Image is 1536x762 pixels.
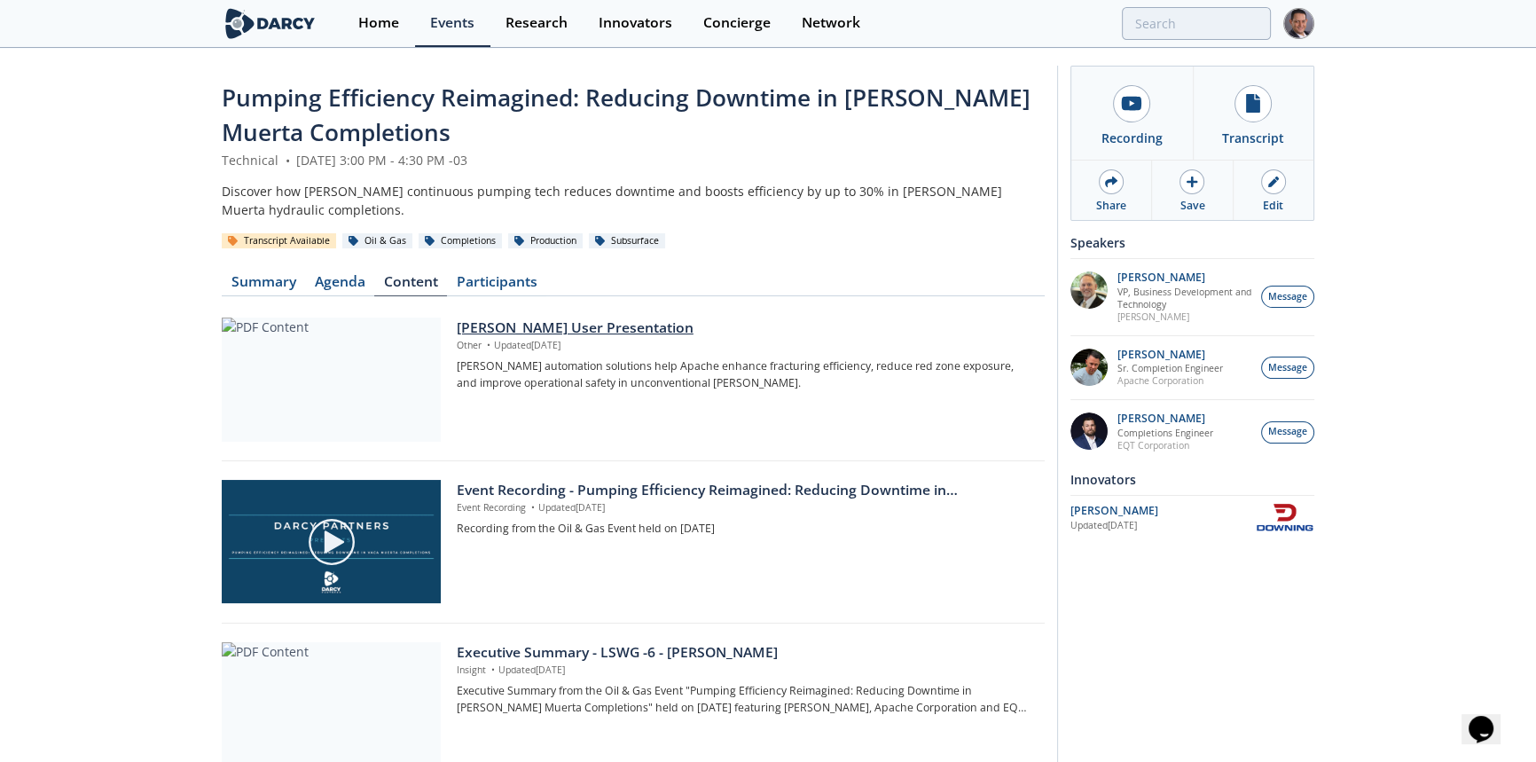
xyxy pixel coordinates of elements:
div: Home [358,16,399,30]
div: Event Recording - Pumping Efficiency Reimagined: Reducing Downtime in [PERSON_NAME] Muerta Comple... [457,480,1032,501]
div: Executive Summary - LSWG -6 - [PERSON_NAME] [457,642,1032,664]
p: [PERSON_NAME] [1117,349,1223,361]
div: Save [1179,198,1204,214]
div: Innovators [1070,464,1314,495]
div: Innovators [599,16,672,30]
p: [PERSON_NAME] [1117,310,1252,323]
img: Video Content [222,480,441,603]
button: Message [1261,286,1314,308]
img: 9bc3f5c1-b56b-4cab-9257-8007c416e4ca [1070,349,1108,386]
a: Summary [222,275,305,296]
a: Video Content Event Recording - Pumping Efficiency Reimagined: Reducing Downtime in [PERSON_NAME]... [222,480,1045,604]
p: VP, Business Development and Technology [1117,286,1252,310]
button: Message [1261,357,1314,379]
p: Sr. Completion Engineer [1117,362,1223,374]
p: [PERSON_NAME] automation solutions help Apache enhance fracturing efficiency, reduce red zone exp... [457,358,1032,391]
p: Event Recording Updated [DATE] [457,501,1032,515]
img: logo-wide.svg [222,8,318,39]
div: Completions [419,233,502,249]
div: Share [1096,198,1126,214]
span: Pumping Efficiency Reimagined: Reducing Downtime in [PERSON_NAME] Muerta Completions [222,82,1031,148]
div: Recording [1101,129,1163,147]
a: PDF Content [PERSON_NAME] User Presentation Other •Updated[DATE] [PERSON_NAME] automation solutio... [222,318,1045,442]
div: Edit [1263,198,1283,214]
span: Message [1268,425,1307,439]
p: EQT Corporation [1117,439,1213,452]
input: Advanced Search [1122,7,1271,40]
p: [PERSON_NAME] [1117,412,1213,425]
p: Apache Corporation [1117,374,1223,387]
img: Profile [1283,8,1314,39]
img: 86e59a17-6af7-4f0c-90df-8cecba4476f1 [1070,271,1108,309]
div: Production [508,233,583,249]
a: Transcript [1193,67,1314,160]
span: • [529,501,538,514]
img: 3512a492-ffb1-43a2-aa6f-1f7185b1b763 [1070,412,1108,450]
div: Concierge [703,16,771,30]
span: • [489,664,498,676]
p: Completions Engineer [1117,427,1213,439]
div: Technical [DATE] 3:00 PM - 4:30 PM -03 [222,151,1045,169]
img: Downing [1255,502,1314,533]
div: Research [505,16,568,30]
div: Discover how [PERSON_NAME] continuous pumping tech reduces downtime and boosts efficiency by up t... [222,182,1045,219]
span: Message [1268,361,1307,375]
div: [PERSON_NAME] [1070,503,1255,519]
div: Transcript [1222,129,1284,147]
span: • [282,152,293,169]
a: Edit [1234,161,1313,220]
span: • [484,339,494,351]
div: Subsurface [589,233,665,249]
a: [PERSON_NAME] Updated[DATE] Downing [1070,502,1314,533]
a: Agenda [305,275,374,296]
button: Message [1261,421,1314,444]
p: Recording from the Oil & Gas Event held on [DATE] [457,521,1032,537]
div: Speakers [1070,227,1314,258]
span: Message [1268,290,1307,304]
img: play-chapters-gray.svg [307,517,357,567]
a: Recording [1071,67,1193,160]
div: [PERSON_NAME] User Presentation [457,318,1032,339]
p: [PERSON_NAME] [1117,271,1252,284]
div: Network [802,16,860,30]
a: Participants [447,275,546,296]
p: Executive Summary from the Oil & Gas Event "Pumping Efficiency Reimagined: Reducing Downtime in [... [457,683,1032,716]
iframe: chat widget [1462,691,1518,744]
div: Transcript Available [222,233,336,249]
p: Other Updated [DATE] [457,339,1032,353]
a: Content [374,275,447,296]
div: Oil & Gas [342,233,412,249]
div: Events [430,16,474,30]
p: Insight Updated [DATE] [457,664,1032,678]
div: Updated [DATE] [1070,519,1255,533]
